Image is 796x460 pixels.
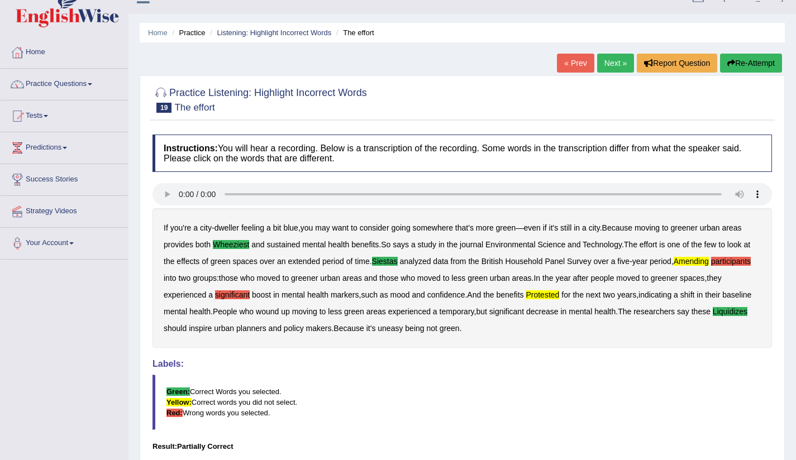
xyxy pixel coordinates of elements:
[381,240,390,249] b: So
[560,307,566,316] b: in
[360,223,389,232] b: consider
[722,223,741,232] b: areas
[438,240,445,249] b: in
[378,324,403,333] b: uneasy
[233,257,258,266] b: spaces
[351,240,379,249] b: benefits
[288,257,320,266] b: extended
[328,240,349,249] b: health
[674,290,678,299] b: a
[526,290,559,299] b: protested
[328,307,342,316] b: less
[635,223,660,232] b: moving
[283,223,298,232] b: blue
[301,223,313,232] b: you
[177,257,199,266] b: effects
[331,290,359,299] b: markers
[467,290,481,299] b: And
[239,307,254,316] b: who
[1,69,128,97] a: Practice Questions
[364,274,377,282] b: and
[680,274,704,282] b: spaces
[583,240,622,249] b: Technology
[292,307,317,316] b: moving
[320,274,340,282] b: urban
[366,307,386,316] b: areas
[697,290,703,299] b: in
[443,274,450,282] b: to
[574,223,580,232] b: in
[640,240,657,249] b: effort
[542,274,553,282] b: the
[720,54,782,73] button: Re-Attempt
[483,290,494,299] b: the
[569,307,592,316] b: mental
[196,240,211,249] b: both
[451,257,466,266] b: from
[405,324,424,333] b: being
[260,257,275,266] b: over
[537,240,565,249] b: Science
[193,223,198,232] b: a
[152,85,367,113] h2: Practice Listening: Highlight Incorrect Words
[152,208,772,348] div: - , — . . . . - , : . , , . , . , . . .
[152,359,772,369] h4: Labels:
[1,196,128,224] a: Strategy Videos
[166,409,183,417] b: Red:
[561,290,570,299] b: for
[638,290,671,299] b: indicating
[700,223,720,232] b: urban
[240,274,255,282] b: who
[1,132,128,160] a: Predictions
[412,290,425,299] b: and
[496,223,516,232] b: green
[489,307,524,316] b: significant
[148,28,168,37] a: Home
[512,274,532,282] b: areas
[611,257,616,266] b: a
[707,274,721,282] b: they
[390,290,410,299] b: mood
[674,257,709,266] b: amending
[306,324,332,333] b: makers
[164,290,206,299] b: experienced
[401,274,415,282] b: who
[704,240,717,249] b: few
[713,307,747,316] b: liquidizes
[170,223,192,232] b: you're
[351,223,358,232] b: to
[586,290,600,299] b: next
[447,240,457,249] b: the
[361,290,378,299] b: such
[549,223,559,232] b: it's
[189,307,211,316] b: health
[545,257,565,266] b: Panel
[344,307,364,316] b: green
[346,257,353,266] b: of
[667,240,680,249] b: one
[590,274,614,282] b: people
[282,290,305,299] b: mental
[417,274,441,282] b: moved
[393,240,409,249] b: says
[677,307,689,316] b: say
[573,274,589,282] b: after
[602,223,632,232] b: Because
[213,307,237,316] b: People
[256,307,279,316] b: wound
[322,257,344,266] b: period
[211,257,231,266] b: green
[543,223,547,232] b: if
[252,290,271,299] b: boost
[637,54,717,73] button: Report Question
[355,257,369,266] b: time
[372,257,398,266] b: siestas
[568,240,580,249] b: and
[560,223,571,232] b: still
[683,240,689,249] b: of
[189,324,212,333] b: inspire
[1,100,128,128] a: Tests
[490,274,510,282] b: urban
[555,274,570,282] b: year
[594,257,609,266] b: over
